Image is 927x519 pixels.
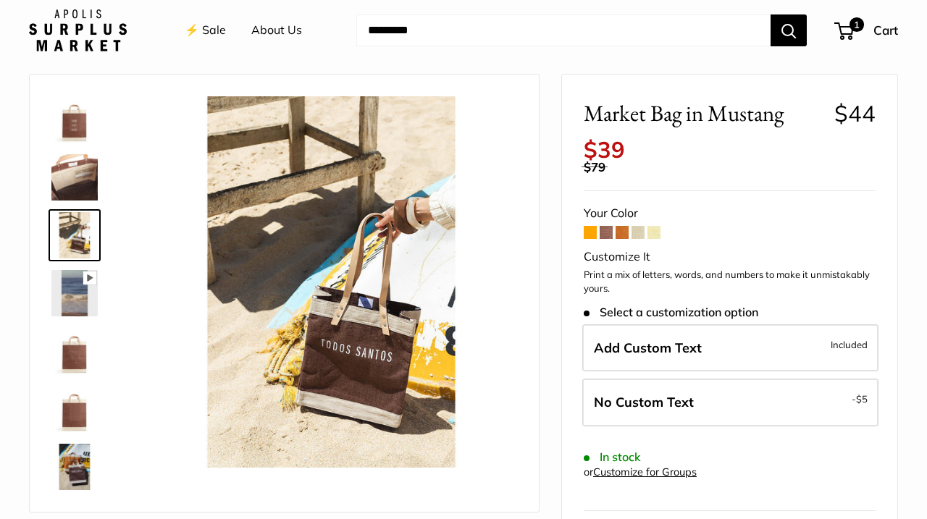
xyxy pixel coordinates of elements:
[594,394,694,410] span: No Custom Text
[51,212,98,258] img: Market Bag in Mustang
[49,209,101,261] a: Market Bag in Mustang
[51,328,98,374] img: description_Seal of authenticity printed on the backside of every bag.
[850,17,864,32] span: 1
[584,246,876,268] div: Customize It
[582,379,878,426] label: Leave Blank
[831,336,868,353] span: Included
[852,390,868,408] span: -
[584,463,697,482] div: or
[584,100,823,127] span: Market Bag in Mustang
[29,9,127,51] img: Apolis: Surplus Market
[49,267,101,319] a: Market Bag in Mustang
[584,159,605,174] span: $79
[51,386,98,432] img: Market Bag in Mustang
[584,450,641,464] span: In stock
[771,14,807,46] button: Search
[49,383,101,435] a: Market Bag in Mustang
[51,270,98,316] img: Market Bag in Mustang
[836,19,898,42] a: 1 Cart
[584,203,876,224] div: Your Color
[51,154,98,201] img: Market Bag in Mustang
[873,22,898,38] span: Cart
[594,339,702,356] span: Add Custom Text
[51,96,98,143] img: Market Bag in Mustang
[49,93,101,145] a: Market Bag in Mustang
[185,20,226,41] a: ⚡️ Sale
[49,151,101,203] a: Market Bag in Mustang
[251,20,302,41] a: About Us
[834,99,876,127] span: $44
[356,14,771,46] input: Search...
[856,393,868,405] span: $5
[584,305,758,319] span: Select a customization option
[49,441,101,493] a: Market Bag in Mustang
[584,135,625,164] span: $39
[49,325,101,377] a: description_Seal of authenticity printed on the backside of every bag.
[582,324,878,372] label: Add Custom Text
[593,465,697,478] a: Customize for Groups
[146,96,517,468] img: Market Bag in Mustang
[584,268,876,296] p: Print a mix of letters, words, and numbers to make it unmistakably yours.
[51,444,98,490] img: Market Bag in Mustang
